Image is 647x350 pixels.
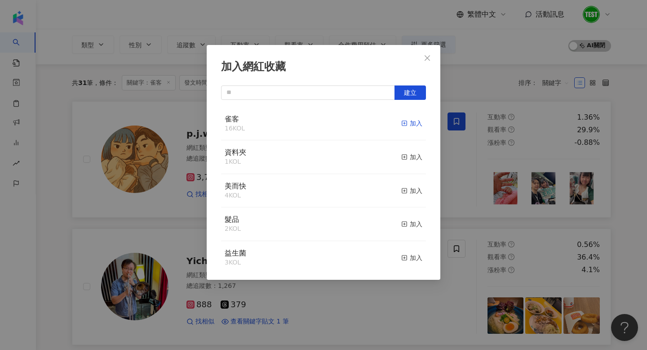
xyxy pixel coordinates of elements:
div: 1 KOL [225,157,246,166]
button: 加入 [401,114,422,133]
div: 2 KOL [225,224,241,233]
span: 資料夾 [225,148,246,157]
div: 加入 [401,152,422,162]
span: close [424,54,431,62]
a: 美而快 [225,183,246,190]
a: 資料夾 [225,149,246,156]
button: 建立 [394,85,426,100]
div: 3 KOL [225,258,246,267]
span: 益生菌 [225,249,246,257]
a: 髮品 [225,216,239,223]
div: 16 KOL [225,124,245,133]
div: 加入 [401,186,422,196]
div: 加入 [401,253,422,263]
button: 加入 [401,181,422,200]
span: 美而快 [225,182,246,190]
button: 加入 [401,248,422,267]
button: 加入 [401,215,422,233]
div: 加入 [401,219,422,229]
a: 雀客 [225,116,239,123]
div: 加入 [401,118,422,128]
a: 益生菌 [225,250,246,257]
span: 髮品 [225,215,239,224]
span: 雀客 [225,115,239,123]
button: 加入 [401,148,422,166]
a: KOL AvatarYichun Teng網紅類型：藝術與娛樂·日常話題·教育與學習·美食總追蹤數：1,267888379找相似查看關鍵字貼文 1 筆互動率question-circle0.56... [72,229,611,345]
div: 加入網紅收藏 [221,59,426,75]
span: 建立 [404,89,417,96]
button: Close [418,49,436,67]
div: 4 KOL [225,191,246,200]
